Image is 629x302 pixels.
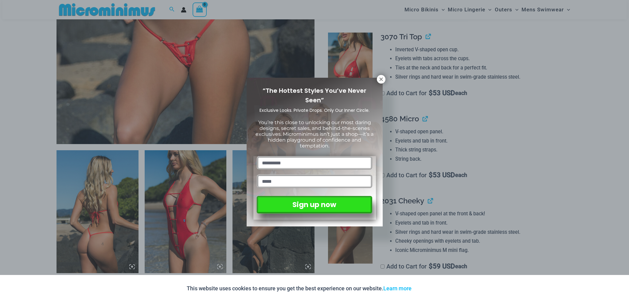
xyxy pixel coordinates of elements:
[377,75,385,84] button: Close
[256,120,373,149] span: You’re this close to unlocking our most daring designs, secret sales, and behind-the-scenes exclu...
[260,107,369,113] span: Exclusive Looks. Private Drops. Only Our Inner Circle.
[416,281,442,296] button: Accept
[263,86,366,104] span: “The Hottest Styles You’ve Never Seen”
[383,285,412,292] a: Learn more
[187,284,412,293] p: This website uses cookies to ensure you get the best experience on our website.
[257,196,372,214] button: Sign up now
